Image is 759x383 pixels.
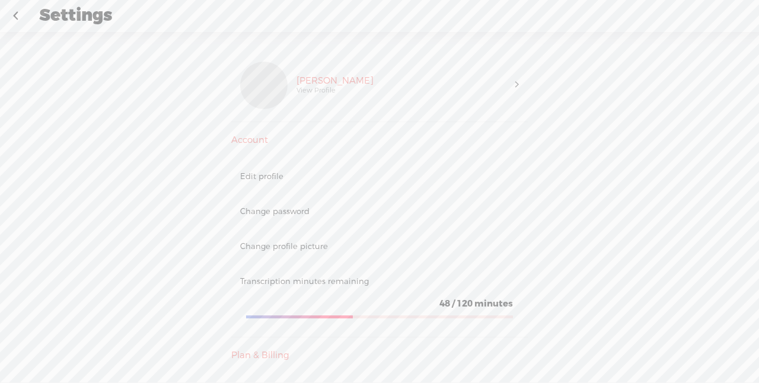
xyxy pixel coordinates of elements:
div: Change profile picture [240,241,519,251]
span: 48 [439,298,450,309]
div: View Profile [296,87,336,95]
div: Edit profile [240,171,519,181]
span: 120 [457,298,473,309]
div: [PERSON_NAME] [296,75,374,87]
div: Plan & Billing [231,350,528,362]
div: Account [231,135,528,146]
span: / [452,298,455,309]
div: Transcription minutes remaining [240,276,519,286]
div: Change password [240,206,519,216]
span: minutes [474,298,513,309]
div: Settings [31,1,729,31]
